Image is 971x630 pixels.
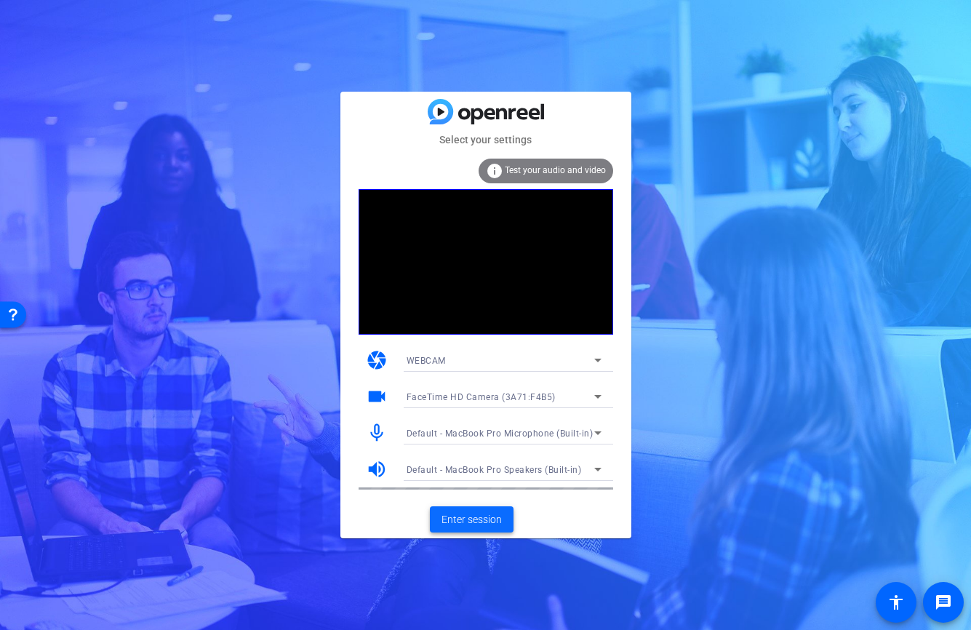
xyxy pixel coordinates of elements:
mat-icon: accessibility [887,594,905,611]
button: Enter session [430,506,514,533]
mat-icon: videocam [366,386,388,407]
span: FaceTime HD Camera (3A71:F4B5) [407,392,556,402]
span: Enter session [441,512,502,527]
mat-icon: camera [366,349,388,371]
span: WEBCAM [407,356,446,366]
img: blue-gradient.svg [428,99,544,124]
span: Default - MacBook Pro Microphone (Built-in) [407,428,594,439]
mat-icon: volume_up [366,458,388,480]
mat-icon: message [935,594,952,611]
span: Test your audio and video [505,165,606,175]
mat-card-subtitle: Select your settings [340,132,631,148]
span: Default - MacBook Pro Speakers (Built-in) [407,465,582,475]
mat-icon: info [486,162,503,180]
mat-icon: mic_none [366,422,388,444]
